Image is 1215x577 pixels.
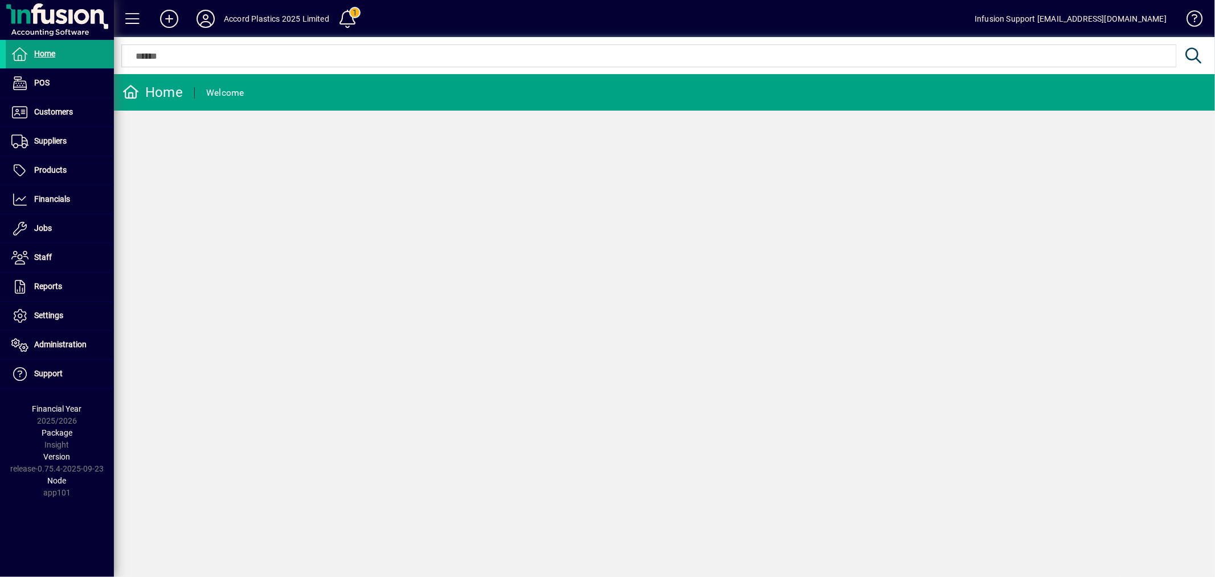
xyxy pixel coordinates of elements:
span: Financial Year [32,404,82,413]
div: Home [122,83,183,101]
a: Staff [6,243,114,272]
span: Package [42,428,72,437]
a: Customers [6,98,114,127]
a: Support [6,360,114,388]
span: Staff [34,253,52,262]
span: Support [34,369,63,378]
div: Infusion Support [EMAIL_ADDRESS][DOMAIN_NAME] [975,10,1167,28]
a: Administration [6,331,114,359]
span: Jobs [34,224,52,233]
button: Profile [187,9,224,29]
a: POS [6,69,114,97]
span: Home [34,49,55,58]
span: Version [44,452,71,461]
a: Suppliers [6,127,114,156]
span: Financials [34,194,70,204]
span: POS [34,78,50,87]
span: Products [34,165,67,174]
div: Welcome [206,84,244,102]
span: Reports [34,282,62,291]
a: Financials [6,185,114,214]
span: Customers [34,107,73,116]
a: Jobs [6,214,114,243]
div: Accord Plastics 2025 Limited [224,10,329,28]
span: Settings [34,311,63,320]
span: Administration [34,340,87,349]
span: Suppliers [34,136,67,145]
a: Settings [6,302,114,330]
a: Knowledge Base [1178,2,1201,39]
a: Products [6,156,114,185]
a: Reports [6,273,114,301]
button: Add [151,9,187,29]
span: Node [48,476,67,485]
